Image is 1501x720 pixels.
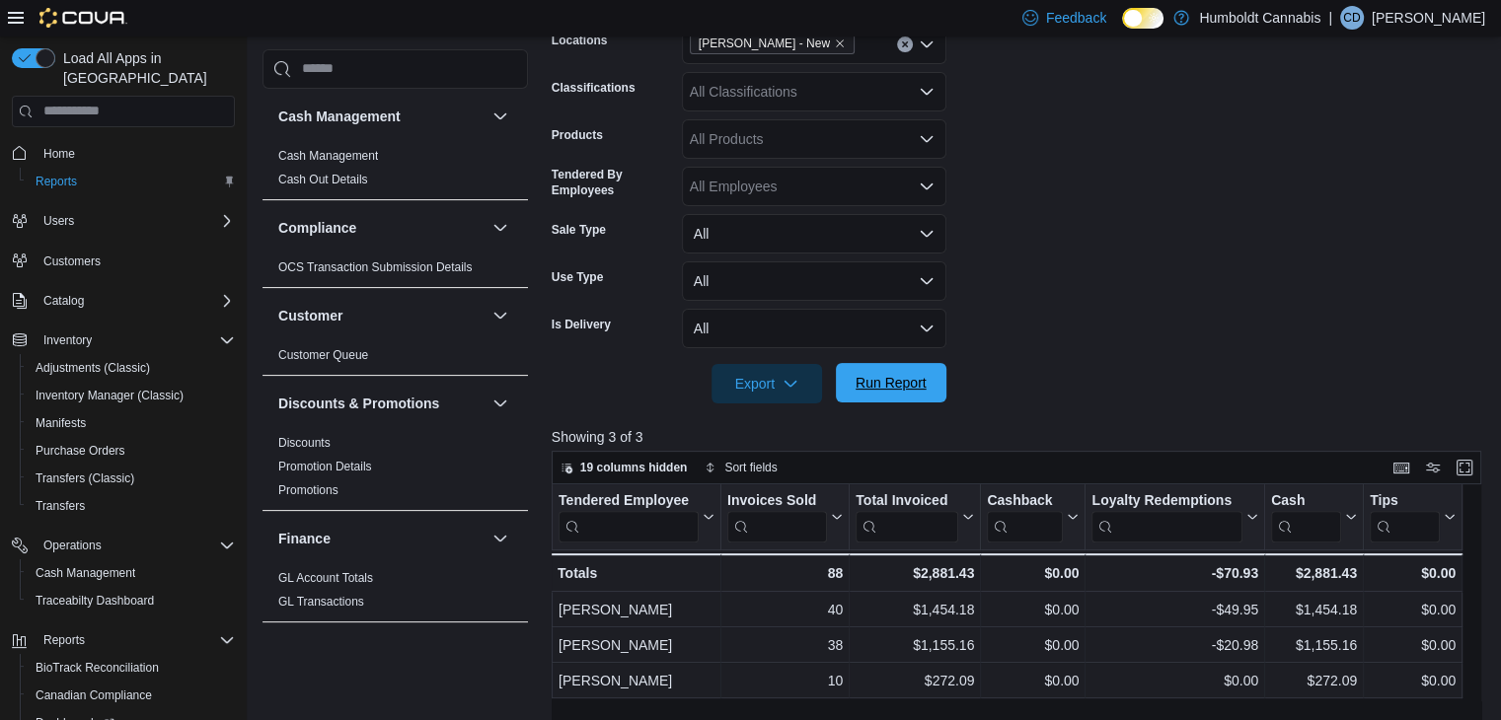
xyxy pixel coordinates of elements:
span: Cash Management [36,565,135,581]
button: Customer [488,304,512,327]
label: Products [552,127,603,143]
a: Purchase Orders [28,439,133,463]
div: 40 [727,598,843,621]
span: Reports [36,628,235,652]
div: $272.09 [856,669,974,692]
button: Remove Dewey - New from selection in this group [834,37,846,49]
a: Manifests [28,411,94,435]
div: $0.00 [1370,598,1456,621]
button: Users [4,207,243,235]
span: Promotions [278,482,338,498]
button: Cash Management [278,107,485,126]
p: Showing 3 of 3 [552,427,1491,447]
div: 88 [727,561,843,585]
div: $2,881.43 [856,561,974,585]
div: [PERSON_NAME] [559,633,714,657]
span: Reports [28,170,235,193]
button: Compliance [488,216,512,240]
a: Cash Management [278,149,378,163]
div: Cashback [987,491,1063,541]
label: Locations [552,33,608,48]
p: | [1328,6,1332,30]
span: GL Account Totals [278,570,373,586]
h3: Cash Management [278,107,401,126]
button: Finance [278,529,485,548]
button: Invoices Sold [727,491,843,541]
div: -$20.98 [1091,633,1258,657]
button: Open list of options [919,36,935,52]
p: [PERSON_NAME] [1372,6,1485,30]
span: Load All Apps in [GEOGRAPHIC_DATA] [55,48,235,88]
span: Sort fields [724,460,777,475]
label: Use Type [552,269,603,285]
span: Home [36,141,235,166]
a: Promotion Details [278,460,372,473]
a: OCS Transaction Submission Details [278,260,473,274]
div: $1,155.16 [856,633,974,657]
div: Loyalty Redemptions [1091,491,1242,510]
button: Open list of options [919,84,935,100]
div: $0.00 [1370,633,1456,657]
span: Reports [43,632,85,648]
div: $1,454.18 [1271,598,1357,621]
a: GL Transactions [278,595,364,609]
div: Tendered Employee [559,491,699,541]
a: BioTrack Reconciliation [28,656,167,680]
button: Traceabilty Dashboard [20,587,243,614]
span: Operations [36,534,235,557]
div: Compliance [263,255,528,287]
button: Compliance [278,218,485,238]
button: Total Invoiced [856,491,974,541]
button: Discounts & Promotions [488,392,512,415]
span: Home [43,146,75,162]
button: Display options [1421,456,1445,479]
div: 10 [727,669,843,692]
div: [PERSON_NAME] [559,669,714,692]
span: Dark Mode [1122,29,1123,30]
div: Tips [1370,491,1440,541]
button: Manifests [20,409,243,437]
span: 19 columns hidden [580,460,688,475]
span: Transfers [36,498,85,514]
div: Tips [1370,491,1440,510]
button: All [682,214,946,253]
button: Loyalty Redemptions [1091,491,1258,541]
span: Run Report [856,373,927,393]
div: Cash Management [263,144,528,199]
div: $0.00 [1370,669,1456,692]
span: Adjustments (Classic) [28,356,235,380]
a: Inventory Manager (Classic) [28,384,191,407]
a: GL Account Totals [278,571,373,585]
div: Totals [558,561,714,585]
button: Inventory [36,328,100,352]
span: Adjustments (Classic) [36,360,150,376]
label: Is Delivery [552,317,611,332]
span: [PERSON_NAME] - New [699,34,830,53]
div: Finance [263,566,528,621]
button: Tips [1370,491,1456,541]
span: Traceabilty Dashboard [36,593,154,609]
div: $0.00 [987,669,1079,692]
span: Cash Management [278,148,378,164]
span: Reports [36,174,77,189]
button: Keyboard shortcuts [1389,456,1413,479]
button: Transfers (Classic) [20,465,243,492]
button: Canadian Compliance [20,682,243,709]
button: Discounts & Promotions [278,394,485,413]
a: Customer Queue [278,348,368,362]
button: Users [36,209,82,233]
span: Customer Queue [278,347,368,363]
div: $0.00 [987,598,1079,621]
h3: Discounts & Promotions [278,394,439,413]
a: Discounts [278,436,331,450]
span: Promotion Details [278,459,372,474]
a: Transfers [28,494,93,518]
span: Catalog [36,289,235,313]
span: GL Transactions [278,594,364,610]
span: CD [1343,6,1360,30]
div: Cashback [987,491,1063,510]
div: Loyalty Redemptions [1091,491,1242,541]
span: Customers [36,249,235,273]
div: $0.00 [1091,669,1258,692]
button: Finance [488,527,512,550]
